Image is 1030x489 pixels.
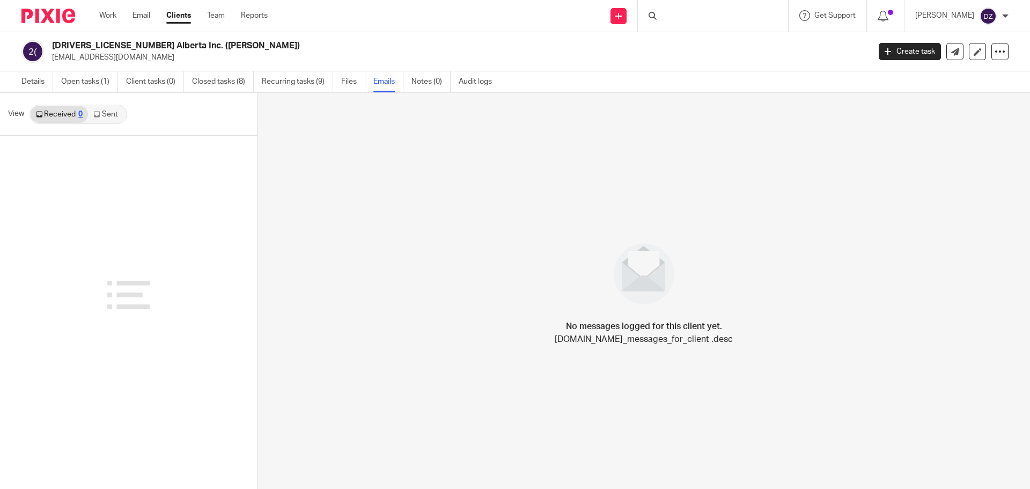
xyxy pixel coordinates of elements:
[52,52,863,63] p: [EMAIL_ADDRESS][DOMAIN_NAME]
[78,111,83,118] div: 0
[879,43,941,60] a: Create task
[192,71,254,92] a: Closed tasks (8)
[411,71,451,92] a: Notes (0)
[99,10,116,21] a: Work
[21,9,75,23] img: Pixie
[88,106,126,123] a: Sent
[341,71,365,92] a: Files
[52,40,701,52] h2: [DRIVERS_LICENSE_NUMBER] Alberta Inc. ([PERSON_NAME])
[126,71,184,92] a: Client tasks (0)
[980,8,997,25] img: svg%3E
[8,108,24,120] span: View
[61,71,118,92] a: Open tasks (1)
[241,10,268,21] a: Reports
[607,237,681,311] img: image
[915,10,974,21] p: [PERSON_NAME]
[21,71,53,92] a: Details
[133,10,150,21] a: Email
[207,10,225,21] a: Team
[166,10,191,21] a: Clients
[373,71,403,92] a: Emails
[262,71,333,92] a: Recurring tasks (9)
[555,333,733,346] p: [DOMAIN_NAME]_messages_for_client .desc
[566,320,722,333] h4: No messages logged for this client yet.
[31,106,88,123] a: Received0
[21,40,44,63] img: svg%3E
[459,71,500,92] a: Audit logs
[814,12,856,19] span: Get Support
